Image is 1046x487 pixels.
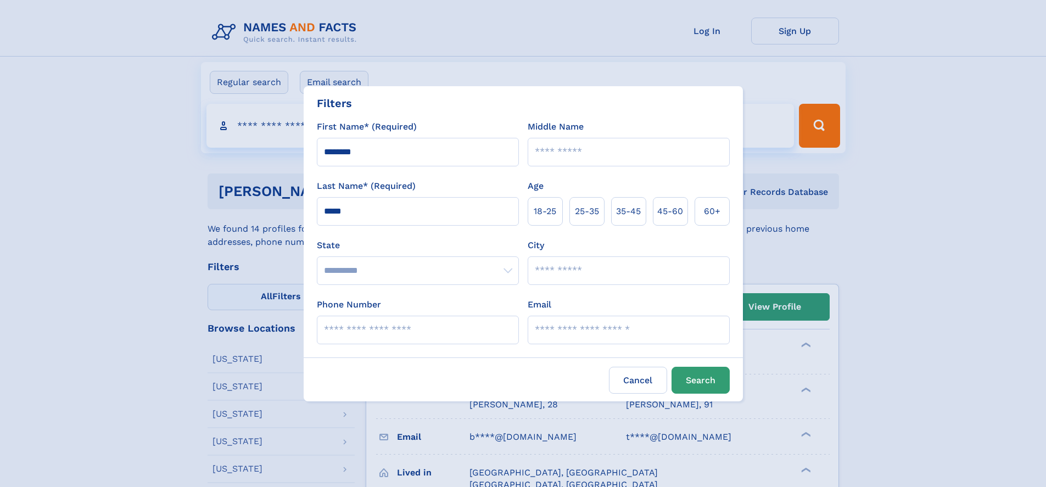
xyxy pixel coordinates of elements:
[317,120,417,133] label: First Name* (Required)
[317,298,381,311] label: Phone Number
[317,95,352,111] div: Filters
[657,205,683,218] span: 45‑60
[317,180,416,193] label: Last Name* (Required)
[528,298,551,311] label: Email
[528,180,544,193] label: Age
[672,367,730,394] button: Search
[528,239,544,252] label: City
[609,367,667,394] label: Cancel
[616,205,641,218] span: 35‑45
[317,239,519,252] label: State
[704,205,720,218] span: 60+
[575,205,599,218] span: 25‑35
[528,120,584,133] label: Middle Name
[534,205,556,218] span: 18‑25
